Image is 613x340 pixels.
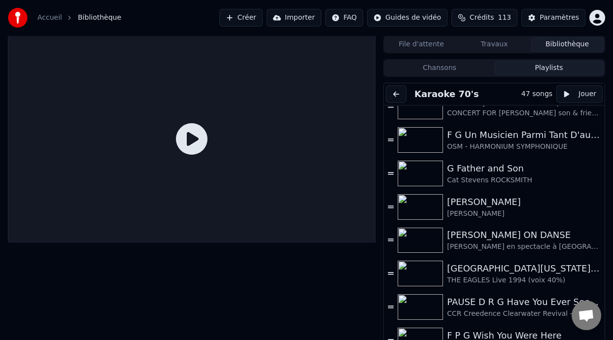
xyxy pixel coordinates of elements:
[447,262,601,275] div: [GEOGRAPHIC_DATA][US_STATE] (-2 clé Am)
[572,301,601,330] div: Ouvrir le chat
[78,13,121,23] span: Bibliothèque
[447,162,601,175] div: G Father and Son
[219,9,263,27] button: Créer
[458,37,531,52] button: Travaux
[494,61,604,75] button: Playlists
[367,9,447,27] button: Guides de vidéo
[447,142,601,152] div: OSM - HARMONIUM SYMPHONIQUE
[447,295,601,309] div: PAUSE D R G Have You Ever Seen the Rain ON DANSE
[385,61,494,75] button: Chansons
[447,275,601,285] div: THE EAGLES Live 1994 (voix 40%)
[447,209,601,219] div: [PERSON_NAME]
[410,87,483,101] button: Karaoke 70's
[447,242,601,252] div: [PERSON_NAME] en spectacle à [GEOGRAPHIC_DATA] 1974
[447,128,601,142] div: F G Un Musicien Parmi Tant D'autres (-5% choeurs 40%)
[556,85,603,103] button: Jouer
[521,89,552,99] div: 47 songs
[521,9,585,27] button: Paramètres
[37,13,121,23] nav: breadcrumb
[447,309,601,319] div: CCR Creedence Clearwater Revival - ROCKSMITH
[447,175,601,185] div: Cat Stevens ROCKSMITH
[451,9,517,27] button: Crédits113
[385,37,458,52] button: File d'attente
[447,195,601,209] div: [PERSON_NAME]
[8,8,28,28] img: youka
[447,228,601,242] div: [PERSON_NAME] ON DANSE
[267,9,321,27] button: Importer
[498,13,511,23] span: 113
[447,108,601,118] div: CONCERT FOR [PERSON_NAME] son & friends (voix 25%]
[540,13,579,23] div: Paramètres
[531,37,604,52] button: Bibliothèque
[37,13,62,23] a: Accueil
[325,9,363,27] button: FAQ
[470,13,494,23] span: Crédits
